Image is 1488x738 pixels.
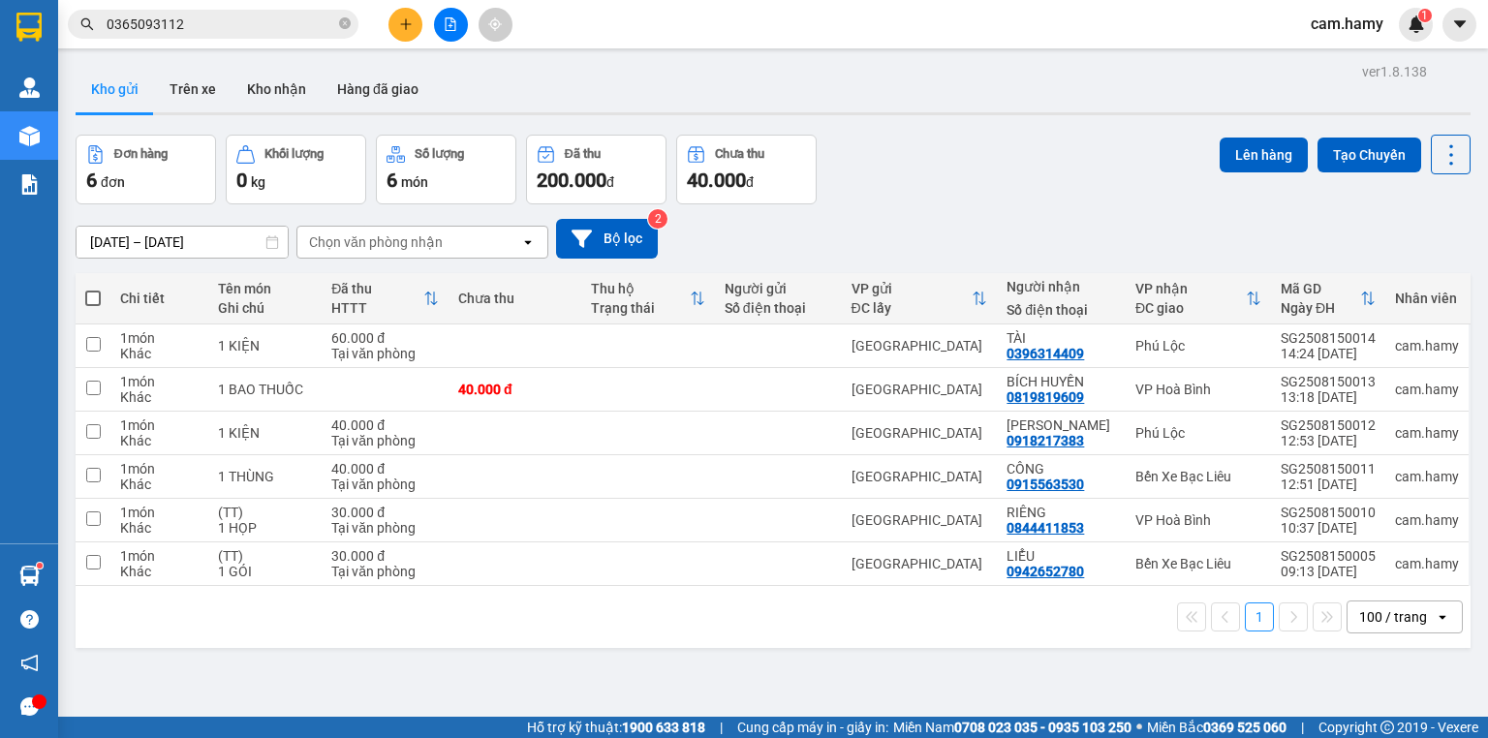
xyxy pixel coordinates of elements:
div: Chưa thu [715,147,764,161]
span: copyright [1380,721,1394,734]
span: 1 [1421,9,1428,22]
svg: open [1435,609,1450,625]
div: TÙNG KIỀU [1007,417,1116,433]
div: 1 món [120,330,199,346]
img: icon-new-feature [1408,15,1425,33]
span: close-circle [339,15,351,34]
span: 6 [387,169,397,192]
span: | [1301,717,1304,738]
th: Toggle SortBy [1271,273,1385,324]
div: Số lượng [415,147,464,161]
button: aim [479,8,512,42]
span: kg [251,174,265,190]
button: Chưa thu40.000đ [676,135,817,204]
img: warehouse-icon [19,126,40,146]
div: cam.hamy [1395,382,1459,397]
div: ĐC giao [1135,300,1246,316]
div: SG2508150011 [1281,461,1376,477]
div: Bến Xe Bạc Liêu [1135,556,1261,571]
div: 0396314409 [1007,346,1084,361]
sup: 1 [37,563,43,569]
div: Phú Lộc [1135,425,1261,441]
span: phone [111,71,127,86]
div: Khác [120,520,199,536]
span: đ [606,174,614,190]
div: Tại văn phòng [331,477,439,492]
span: Cung cấp máy in - giấy in: [737,717,888,738]
button: Trên xe [154,66,232,112]
div: Khác [120,433,199,448]
button: Kho gửi [76,66,154,112]
div: 0915563530 [1007,477,1084,492]
strong: 1900 633 818 [622,720,705,735]
div: cam.hamy [1395,469,1459,484]
div: VP nhận [1135,281,1246,296]
div: SG2508150010 [1281,505,1376,520]
strong: 0708 023 035 - 0935 103 250 [954,720,1131,735]
span: đ [746,174,754,190]
div: [GEOGRAPHIC_DATA] [852,556,988,571]
div: Ngày ĐH [1281,300,1360,316]
th: Toggle SortBy [1126,273,1271,324]
div: 1 món [120,374,199,389]
div: 40.000 đ [458,382,572,397]
div: BÍCH HUYỀN [1007,374,1116,389]
div: (TT) [218,505,312,520]
div: 10:37 [DATE] [1281,520,1376,536]
div: VP Hoà Bình [1135,512,1261,528]
span: Miền Bắc [1147,717,1286,738]
li: 995 [PERSON_NAME] [9,43,369,67]
span: món [401,174,428,190]
span: question-circle [20,610,39,629]
div: Thu hộ [591,281,689,296]
span: environment [111,46,127,62]
th: Toggle SortBy [842,273,998,324]
b: GỬI : [GEOGRAPHIC_DATA] [9,121,336,153]
div: SG2508150005 [1281,548,1376,564]
div: [GEOGRAPHIC_DATA] [852,382,988,397]
div: SG2508150014 [1281,330,1376,346]
span: ⚪️ [1136,723,1142,731]
span: close-circle [339,17,351,29]
div: 0844411853 [1007,520,1084,536]
div: Ghi chú [218,300,312,316]
button: Đơn hàng6đơn [76,135,216,204]
div: Nhân viên [1395,291,1459,306]
button: Khối lượng0kg [226,135,366,204]
div: 12:51 [DATE] [1281,477,1376,492]
span: 200.000 [537,169,606,192]
div: Chưa thu [458,291,572,306]
div: Mã GD [1281,281,1360,296]
span: 0 [236,169,247,192]
div: TÀI [1007,330,1116,346]
div: 30.000 đ [331,505,439,520]
div: 1 THÙNG [218,469,312,484]
span: | [720,717,723,738]
div: Số điện thoại [1007,302,1116,318]
span: 40.000 [687,169,746,192]
div: Đã thu [565,147,601,161]
div: Người nhận [1007,279,1116,294]
div: 0918217383 [1007,433,1084,448]
button: Lên hàng [1220,138,1308,172]
div: Chọn văn phòng nhận [309,232,443,252]
div: 30.000 đ [331,548,439,564]
div: 1 món [120,548,199,564]
img: warehouse-icon [19,77,40,98]
div: (TT) [218,548,312,564]
div: Đã thu [331,281,423,296]
span: search [80,17,94,31]
span: file-add [444,17,457,31]
div: cam.hamy [1395,338,1459,354]
div: Tại văn phòng [331,520,439,536]
button: Hàng đã giao [322,66,434,112]
button: Bộ lọc [556,219,658,259]
input: Tìm tên, số ĐT hoặc mã đơn [107,14,335,35]
div: Số điện thoại [725,300,832,316]
th: Toggle SortBy [322,273,449,324]
div: [GEOGRAPHIC_DATA] [852,338,988,354]
div: Khối lượng [264,147,324,161]
div: [GEOGRAPHIC_DATA] [852,425,988,441]
span: message [20,697,39,716]
button: Đã thu200.000đ [526,135,666,204]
